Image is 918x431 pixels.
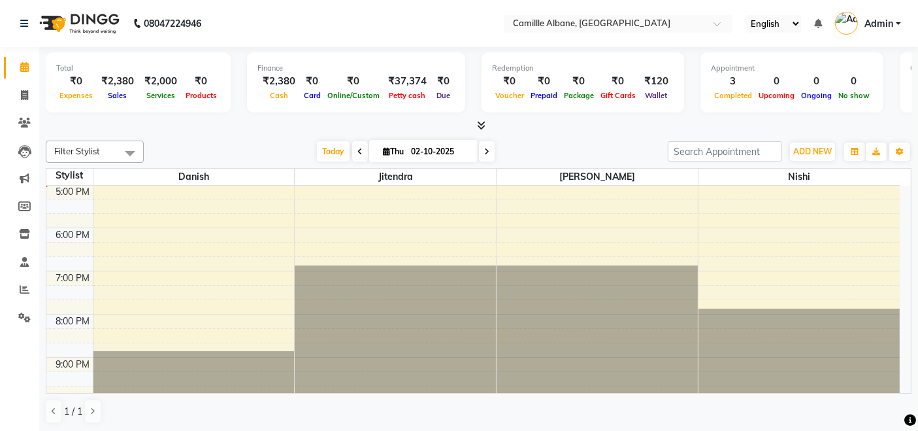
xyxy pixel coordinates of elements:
[54,358,93,371] div: 9:00 PM
[56,91,96,100] span: Expenses
[324,74,383,89] div: ₹0
[96,74,139,89] div: ₹2,380
[295,169,496,185] span: Jitendra
[56,74,96,89] div: ₹0
[46,169,93,182] div: Stylist
[790,143,835,161] button: ADD NEW
[324,91,383,100] span: Online/Custom
[301,91,324,100] span: Card
[54,185,93,199] div: 5:00 PM
[64,405,82,419] span: 1 / 1
[793,147,832,156] span: ADD NEW
[668,141,782,162] input: Search Appointment
[301,74,324,89] div: ₹0
[105,91,131,100] span: Sales
[527,74,561,89] div: ₹0
[561,74,597,89] div: ₹0
[711,63,873,74] div: Appointment
[835,12,858,35] img: Admin
[798,91,835,100] span: Ongoing
[33,5,123,42] img: logo
[597,91,639,100] span: Gift Cards
[54,271,93,285] div: 7:00 PM
[497,169,698,185] span: [PERSON_NAME]
[182,74,220,89] div: ₹0
[698,169,900,185] span: Nishi
[54,146,100,156] span: Filter Stylist
[386,91,429,100] span: Petty cash
[433,91,453,100] span: Due
[54,228,93,242] div: 6:00 PM
[755,91,798,100] span: Upcoming
[182,91,220,100] span: Products
[561,91,597,100] span: Package
[798,74,835,89] div: 0
[267,91,291,100] span: Cash
[864,17,893,31] span: Admin
[54,315,93,328] div: 8:00 PM
[139,74,182,89] div: ₹2,000
[642,91,671,100] span: Wallet
[835,91,873,100] span: No show
[56,63,220,74] div: Total
[383,74,432,89] div: ₹37,374
[527,91,561,100] span: Prepaid
[93,169,295,185] span: Danish
[432,74,455,89] div: ₹0
[755,74,798,89] div: 0
[257,74,301,89] div: ₹2,380
[317,141,350,162] span: Today
[711,91,755,100] span: Completed
[144,5,201,42] b: 08047224946
[639,74,674,89] div: ₹120
[492,91,527,100] span: Voucher
[492,74,527,89] div: ₹0
[597,74,639,89] div: ₹0
[711,74,755,89] div: 3
[380,147,407,156] span: Thu
[835,74,873,89] div: 0
[492,63,674,74] div: Redemption
[143,91,178,100] span: Services
[257,63,455,74] div: Finance
[407,142,472,162] input: 2025-10-02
